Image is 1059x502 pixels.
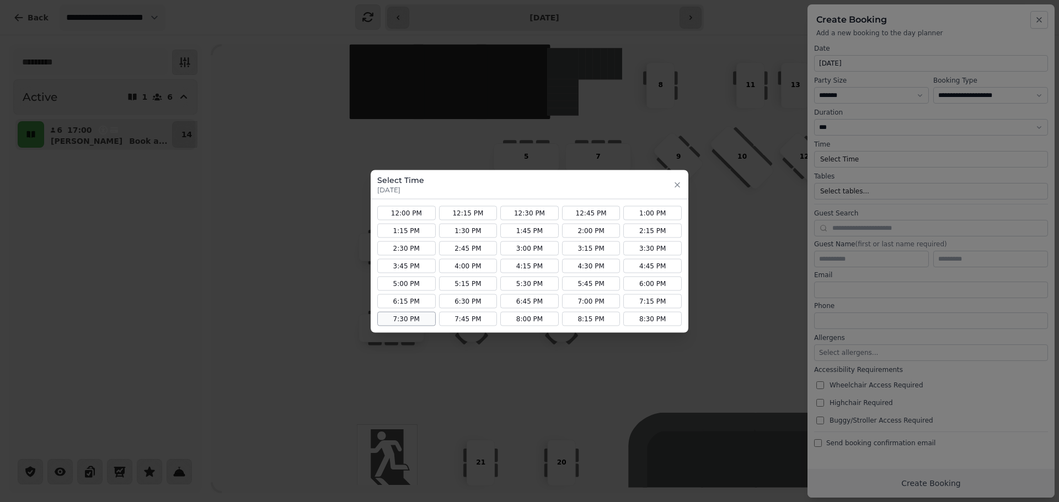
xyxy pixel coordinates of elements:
[377,241,436,255] button: 2:30 PM
[500,223,559,237] button: 1:45 PM
[377,206,436,220] button: 12:00 PM
[439,311,498,326] button: 7:45 PM
[439,241,498,255] button: 2:45 PM
[439,223,498,237] button: 1:30 PM
[439,294,498,308] button: 6:30 PM
[500,294,559,308] button: 6:45 PM
[562,223,621,237] button: 2:00 PM
[377,223,436,237] button: 1:15 PM
[377,294,436,308] button: 6:15 PM
[623,276,682,290] button: 6:00 PM
[439,206,498,220] button: 12:15 PM
[500,241,559,255] button: 3:00 PM
[377,276,436,290] button: 5:00 PM
[439,276,498,290] button: 5:15 PM
[377,185,424,194] p: [DATE]
[500,206,559,220] button: 12:30 PM
[562,206,621,220] button: 12:45 PM
[623,241,682,255] button: 3:30 PM
[377,258,436,273] button: 3:45 PM
[500,258,559,273] button: 4:15 PM
[562,294,621,308] button: 7:00 PM
[377,311,436,326] button: 7:30 PM
[500,276,559,290] button: 5:30 PM
[562,241,621,255] button: 3:15 PM
[623,311,682,326] button: 8:30 PM
[623,223,682,237] button: 2:15 PM
[562,311,621,326] button: 8:15 PM
[623,258,682,273] button: 4:45 PM
[562,258,621,273] button: 4:30 PM
[439,258,498,273] button: 4:00 PM
[562,276,621,290] button: 5:45 PM
[377,174,424,185] h3: Select Time
[623,206,682,220] button: 1:00 PM
[623,294,682,308] button: 7:15 PM
[500,311,559,326] button: 8:00 PM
